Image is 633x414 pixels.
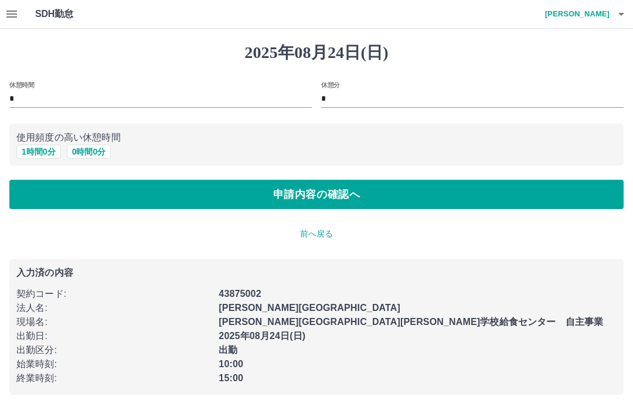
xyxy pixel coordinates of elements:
[9,180,624,209] button: 申請内容の確認へ
[16,357,212,371] p: 始業時刻 :
[67,145,111,159] button: 0時間0分
[219,359,243,369] b: 10:00
[16,301,212,315] p: 法人名 :
[219,289,261,299] b: 43875002
[219,373,243,383] b: 15:00
[16,329,212,343] p: 出勤日 :
[219,331,305,341] b: 2025年08月24日(日)
[16,268,617,278] p: 入力済の内容
[9,80,34,89] label: 休憩時間
[219,317,603,327] b: [PERSON_NAME][GEOGRAPHIC_DATA][PERSON_NAME]学校給食センター 自主事業
[9,43,624,63] h1: 2025年08月24日(日)
[16,287,212,301] p: 契約コード :
[219,303,400,313] b: [PERSON_NAME][GEOGRAPHIC_DATA]
[219,345,237,355] b: 出勤
[16,145,61,159] button: 1時間0分
[9,228,624,240] p: 前へ戻る
[16,371,212,385] p: 終業時刻 :
[16,131,617,145] p: 使用頻度の高い休憩時間
[16,315,212,329] p: 現場名 :
[16,343,212,357] p: 出勤区分 :
[321,80,340,89] label: 休憩分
